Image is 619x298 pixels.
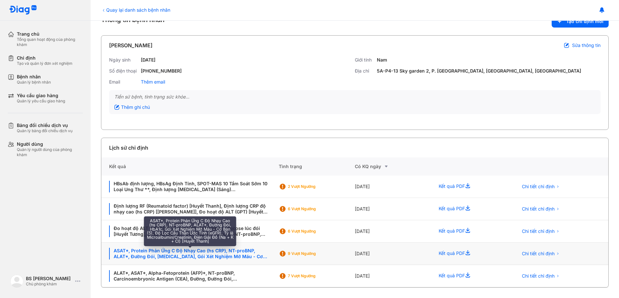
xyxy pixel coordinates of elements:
[26,276,73,281] div: BS [PERSON_NAME]
[109,225,271,237] div: Đo hoạt độ ALT (GPT) [Huyết Thanh]*, Định lượng Glucose lúc đói [Huyết Tương], Định lượng AST (GO...
[109,248,271,259] div: ASAT*, Protein Phản Ứng C Độ Nhạy Cao (hs CRP), NT-proBNP, ALAT*, Đường Đói, [MEDICAL_DATA], Gói ...
[355,163,431,170] div: Có KQ ngày
[141,68,182,74] div: [PHONE_NUMBER]
[279,157,355,176] div: Tình trạng
[141,79,165,85] div: Thêm email
[377,68,581,74] div: 5A-P4-13 Sky garden 2, P. [GEOGRAPHIC_DATA], [GEOGRAPHIC_DATA], [GEOGRAPHIC_DATA]
[518,182,564,191] button: Chi tiết chỉ định
[17,93,65,98] div: Yêu cầu giao hàng
[522,251,555,257] span: Chi tiết chỉ định
[109,270,271,282] div: ALAT*, ASAT*, Alpha-Fetoprotein (AFP)*, NT-proBNP, Carcinoembryonic Antigen (CEA), Đường, Đường Đ...
[431,265,510,287] div: Kết quả PDF
[288,229,340,234] div: 6 Vượt ngưỡng
[17,74,51,80] div: Bệnh nhân
[17,98,65,104] div: Quản lý yêu cầu giao hàng
[355,176,431,198] div: [DATE]
[355,57,374,63] div: Giới tính
[109,203,271,215] div: Định lượng RF (Reumatoid factor) [Huyết Thanh], Định lượng CRP độ nhạy cao (hs CRP) [[PERSON_NAME...
[518,249,564,258] button: Chi tiết chỉ định
[431,243,510,265] div: Kết quả PDF
[101,6,170,13] div: Quay lại danh sách bệnh nhân
[518,226,564,236] button: Chi tiết chỉ định
[288,206,340,212] div: 6 Vượt ngưỡng
[109,181,271,192] div: HBsAb định lượng, HBsAg Định Tính, SPOT-MAS 10 Tầm Soát Sớm 10 Loại Ung Thư **, Định lượng [MEDIC...
[17,61,73,66] div: Tạo và quản lý đơn xét nghiệm
[355,220,431,243] div: [DATE]
[431,176,510,198] div: Kết quả PDF
[288,184,340,189] div: 2 Vượt ngưỡng
[17,55,73,61] div: Chỉ định
[17,80,51,85] div: Quản lý bệnh nhân
[355,265,431,287] div: [DATE]
[109,41,152,49] div: [PERSON_NAME]
[17,37,83,47] div: Tổng quan hoạt động của phòng khám
[431,198,510,220] div: Kết quả PDF
[10,275,23,288] img: logo
[522,228,555,234] span: Chi tiết chỉ định
[141,57,155,63] div: [DATE]
[522,184,555,189] span: Chi tiết chỉ định
[26,281,73,287] div: Chủ phòng khám
[552,15,609,28] button: Tạo chỉ định mới
[566,18,603,24] span: Tạo chỉ định mới
[114,94,595,100] div: Tiền sử bệnh, tình trạng sức khỏe...
[109,68,138,74] div: Số điện thoại
[377,57,387,63] div: Nam
[355,243,431,265] div: [DATE]
[114,104,150,110] div: Thêm ghi chú
[17,128,73,133] div: Quản lý bảng đối chiếu dịch vụ
[17,31,83,37] div: Trang chủ
[431,220,510,243] div: Kết quả PDF
[572,42,601,48] span: Sửa thông tin
[355,68,374,74] div: Địa chỉ
[518,204,564,214] button: Chi tiết chỉ định
[109,144,148,152] div: Lịch sử chỉ định
[17,122,73,128] div: Bảng đối chiếu dịch vụ
[518,271,564,281] button: Chi tiết chỉ định
[109,57,138,63] div: Ngày sinh
[9,5,37,15] img: logo
[109,79,138,85] div: Email
[522,206,555,212] span: Chi tiết chỉ định
[288,273,340,279] div: 7 Vượt ngưỡng
[101,15,609,28] div: Thông tin bệnh nhân
[288,251,340,256] div: 9 Vượt ngưỡng
[522,273,555,279] span: Chi tiết chỉ định
[355,198,431,220] div: [DATE]
[17,141,83,147] div: Người dùng
[17,147,83,157] div: Quản lý người dùng của phòng khám
[101,157,279,176] div: Kết quả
